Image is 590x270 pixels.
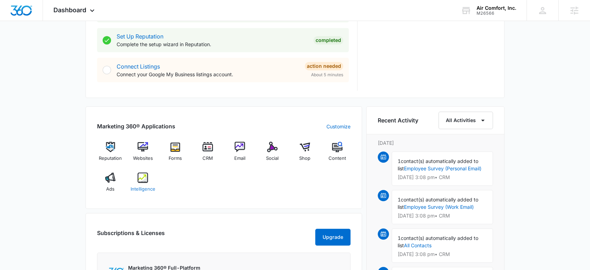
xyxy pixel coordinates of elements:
span: Ads [106,186,115,193]
p: [DATE] 3:08 pm • CRM [398,175,487,180]
span: 1 [398,197,401,202]
a: Employee Survey (Work Email) [404,204,474,210]
span: Websites [133,155,153,162]
span: Dashboard [53,6,86,14]
p: [DATE] 3:08 pm • CRM [398,252,487,257]
a: Forms [162,142,189,167]
span: About 5 minutes [311,72,343,78]
p: Complete the setup wizard in Reputation. [117,41,308,48]
div: account id [477,11,516,16]
a: Employee Survey (Personal Email) [404,165,481,171]
a: CRM [194,142,221,167]
span: Intelligence [131,186,155,193]
a: Ads [97,172,124,198]
a: Content [324,142,351,167]
div: account name [477,5,516,11]
a: Shop [292,142,318,167]
a: Reputation [97,142,124,167]
a: All Contacts [404,242,432,248]
h2: Subscriptions & Licenses [97,229,165,243]
p: Connect your Google My Business listings account. [117,71,299,78]
a: Websites [130,142,156,167]
h2: Marketing 360® Applications [97,122,175,130]
span: contact(s) automatically added to list [398,235,478,248]
span: 1 [398,158,401,164]
a: Intelligence [130,172,156,198]
p: [DATE] [378,139,493,147]
a: Customize [326,123,351,130]
div: Completed [314,36,343,44]
span: Content [329,155,346,162]
a: Social [259,142,286,167]
span: 1 [398,235,401,241]
span: contact(s) automatically added to list [398,158,478,171]
span: Shop [299,155,310,162]
button: All Activities [438,112,493,129]
p: [DATE] 3:08 pm • CRM [398,213,487,218]
span: CRM [202,155,213,162]
a: Email [227,142,253,167]
span: Reputation [99,155,122,162]
a: Set Up Reputation [117,33,163,40]
div: Action Needed [305,62,343,70]
a: Connect Listings [117,63,160,70]
span: Email [234,155,245,162]
span: Forms [169,155,182,162]
h6: Recent Activity [378,116,418,125]
span: Social [266,155,279,162]
button: Upgrade [315,229,351,246]
span: contact(s) automatically added to list [398,197,478,210]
